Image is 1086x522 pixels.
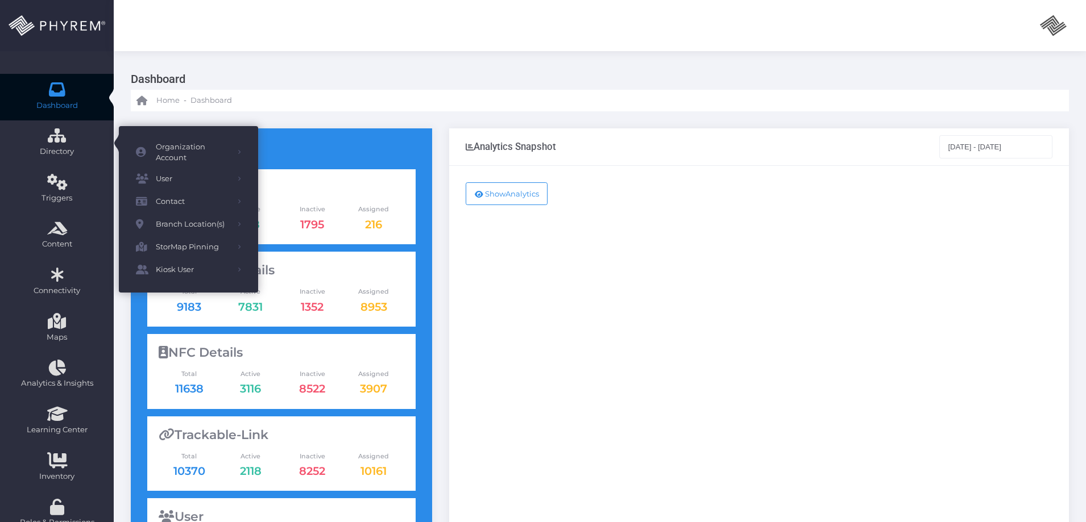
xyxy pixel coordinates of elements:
a: User [119,168,258,190]
a: 8522 [299,382,325,395]
span: Dashboard [190,95,232,106]
span: Assigned [343,287,404,297]
span: Content [7,239,106,250]
button: ShowAnalytics [466,182,548,205]
span: Learning Center [7,424,106,436]
li: - [182,95,188,106]
a: 1352 [301,300,324,314]
a: 8953 [360,300,387,314]
span: Directory [7,146,106,157]
span: Organization Account [156,141,230,164]
span: Dashboard [36,100,78,111]
span: Inactive [281,452,343,461]
a: 216 [365,218,382,231]
span: StorMap Pinning [156,240,230,254]
div: Beacon [159,181,405,195]
a: Contact [119,190,258,213]
a: 10161 [360,464,387,478]
a: 2118 [240,464,262,478]
a: Dashboard [190,90,232,111]
span: Kiosk User [156,262,230,277]
span: Active [220,369,281,379]
span: Inactive [281,204,343,214]
span: Show [485,189,505,198]
span: Triggers [7,193,106,204]
span: Inactive [281,287,343,297]
span: Analytics & Insights [7,378,106,389]
span: Assigned [343,369,404,379]
span: Total [159,452,220,461]
a: Organization Account [119,137,258,168]
a: 1795 [300,218,324,231]
a: 8252 [299,464,325,478]
div: QR-Code Details [159,263,405,278]
span: Inactive [281,369,343,379]
span: Active [220,452,281,461]
a: Branch Location(s) [119,213,258,236]
span: Total [159,369,220,379]
span: Home [156,95,180,106]
a: Home [136,90,180,111]
div: Trackable-Link [159,428,405,442]
span: Contact [156,194,230,209]
input: Select Date Range [939,135,1053,158]
span: Branch Location(s) [156,217,230,232]
span: User [156,172,230,186]
span: Inventory [7,471,106,482]
a: 9183 [177,300,201,314]
span: Connectivity [7,285,106,297]
span: Assigned [343,204,404,214]
a: 7831 [238,300,263,314]
div: NFC Details [159,345,405,360]
a: 3907 [360,382,387,395]
span: Maps [47,332,67,343]
a: Kiosk User [119,258,258,281]
span: Assigned [343,452,404,461]
a: StorMap Pinning [119,236,258,258]
a: 3116 [240,382,261,395]
h3: Dashboard [131,68,1060,90]
div: Analytics Snapshot [466,141,556,152]
a: 10370 [173,464,205,478]
a: 11638 [175,382,204,395]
